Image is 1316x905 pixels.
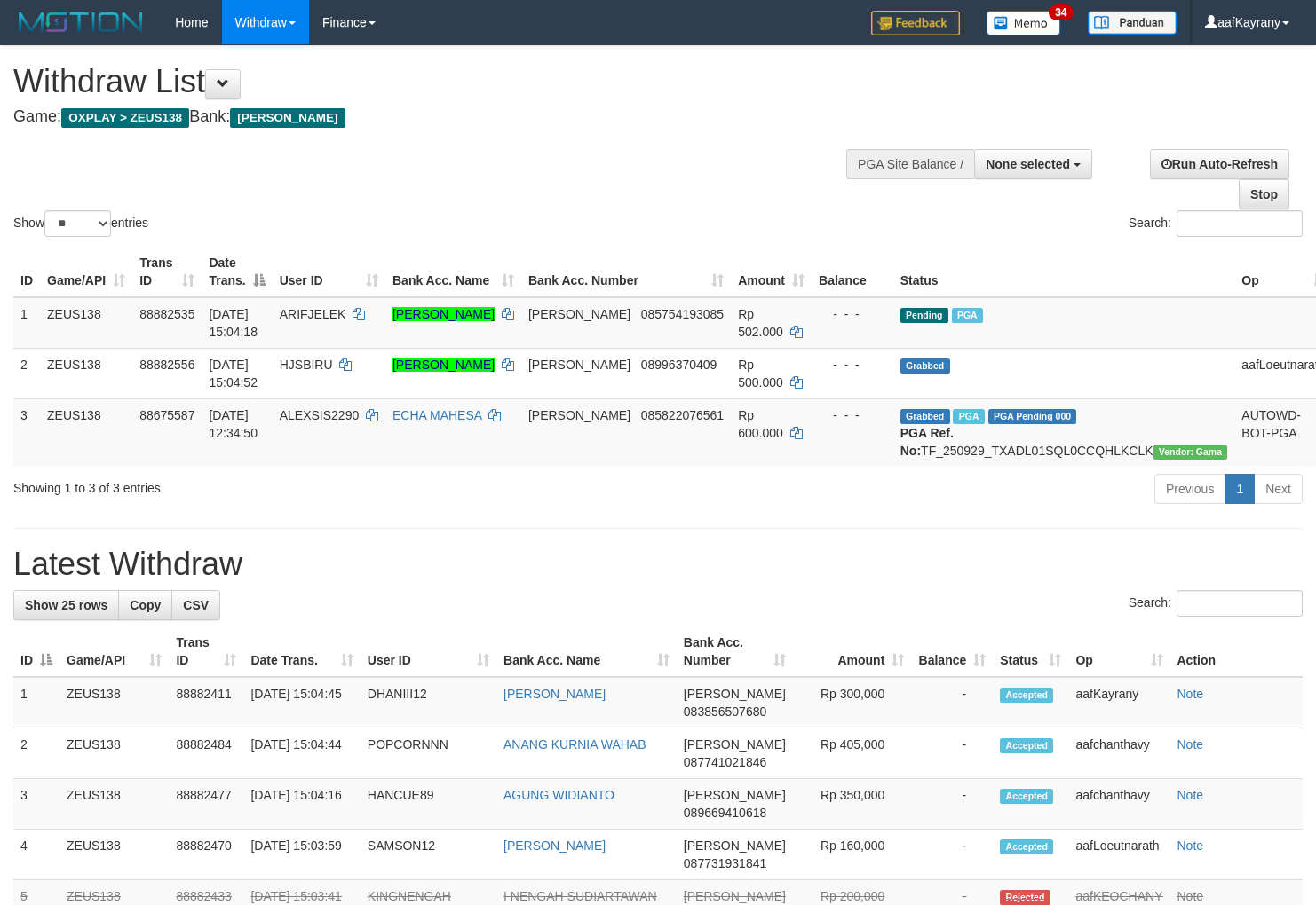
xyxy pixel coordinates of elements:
[392,358,495,372] a: [PERSON_NAME]
[953,409,984,424] span: Marked by aafpengsreynich
[731,247,812,297] th: Amount: activate to sort column ascending
[361,779,496,830] td: HANCUE89
[171,590,220,620] a: CSV
[1068,728,1169,779] td: aafchanthavy
[684,856,766,870] span: Copy 087731931841 to clipboard
[1000,890,1050,905] span: Rejected
[243,626,360,677] th: Date Trans.: activate to sort column ascending
[1239,179,1289,209] a: Stop
[952,308,983,323] span: Marked by aafanarl
[13,210,148,237] label: Show entries
[1000,789,1053,804] span: Accepted
[993,626,1068,677] th: Status: activate to sort column ascending
[59,779,169,830] td: ZEUS138
[819,305,886,323] div: - - -
[139,358,194,372] span: 88882556
[280,408,360,422] span: ALEXSIS2290
[911,830,993,880] td: -
[209,307,258,339] span: [DATE] 15:04:18
[13,779,59,830] td: 3
[59,677,169,728] td: ZEUS138
[13,64,860,99] h1: Withdraw List
[1049,4,1073,20] span: 34
[986,157,1070,171] span: None selected
[684,687,786,701] span: [PERSON_NAME]
[139,408,194,422] span: 88675587
[392,307,495,321] a: [PERSON_NAME]
[1068,830,1169,880] td: aafLoeutnarath
[503,687,606,701] a: [PERSON_NAME]
[243,677,360,728] td: [DATE] 15:04:45
[40,398,132,467] td: ZEUS138
[1000,688,1053,703] span: Accepted
[13,348,40,398] td: 2
[40,297,132,349] td: ZEUS138
[13,677,59,728] td: 1
[209,358,258,390] span: [DATE] 15:04:52
[793,830,911,880] td: Rp 160,000
[1177,889,1204,903] a: Note
[202,247,272,297] th: Date Trans.: activate to sort column descending
[169,779,243,830] td: 88882477
[503,838,606,853] a: [PERSON_NAME]
[1177,838,1204,853] a: Note
[1154,474,1225,504] a: Previous
[893,247,1235,297] th: Status
[684,755,766,769] span: Copy 087741021846 to clipboard
[1170,626,1304,677] th: Action
[40,348,132,398] td: ZEUS138
[13,590,119,620] a: Show 25 rows
[911,779,993,830] td: -
[684,737,786,752] span: [PERSON_NAME]
[25,598,107,612] span: Show 25 rows
[1177,788,1204,802] a: Note
[13,297,40,349] td: 1
[1177,737,1204,752] a: Note
[280,358,333,372] span: HJSBIRU
[183,598,209,612] span: CSV
[59,626,169,677] th: Game/API: activate to sort column ascending
[13,108,860,126] h4: Game: Bank:
[684,704,766,719] span: Copy 083856507680 to clipboard
[988,409,1077,424] span: PGA Pending
[893,398,1235,467] td: TF_250929_TXADL01SQL0CCQHLKCLK
[503,737,646,752] a: ANANG KURNIA WAHAB
[1225,474,1255,504] a: 1
[911,626,993,677] th: Balance: activate to sort column ascending
[528,358,630,372] span: [PERSON_NAME]
[496,626,677,677] th: Bank Acc. Name: activate to sort column ascending
[139,307,194,321] span: 88882535
[974,149,1092,179] button: None selected
[59,728,169,779] td: ZEUS138
[130,598,161,612] span: Copy
[900,308,948,323] span: Pending
[684,889,786,903] span: [PERSON_NAME]
[61,108,189,128] span: OXPLAY > ZEUS138
[793,779,911,830] td: Rp 350,000
[59,830,169,880] td: ZEUS138
[169,830,243,880] td: 88882470
[528,408,630,422] span: [PERSON_NAME]
[503,788,614,802] a: AGUNG WIDIANTO
[1177,687,1204,701] a: Note
[169,728,243,779] td: 88882484
[521,247,731,297] th: Bank Acc. Number: activate to sort column ascending
[987,11,1061,35] img: Button%20Memo.svg
[361,728,496,779] td: POPCORNNN
[911,728,993,779] td: -
[273,247,385,297] th: User ID: activate to sort column ascending
[793,626,911,677] th: Amount: activate to sort column ascending
[392,408,481,422] a: ECHA MAHESA
[1150,149,1289,179] a: Run Auto-Refresh
[13,728,59,779] td: 2
[243,830,360,880] td: [DATE] 15:03:59
[243,779,360,830] td: [DATE] 15:04:16
[900,409,950,424] span: Grabbed
[793,677,911,728] td: Rp 300,000
[812,247,893,297] th: Balance
[44,210,111,237] select: Showentries
[738,358,783,390] span: Rp 500.000
[528,307,630,321] span: [PERSON_NAME]
[1068,779,1169,830] td: aafchanthavy
[1254,474,1303,504] a: Next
